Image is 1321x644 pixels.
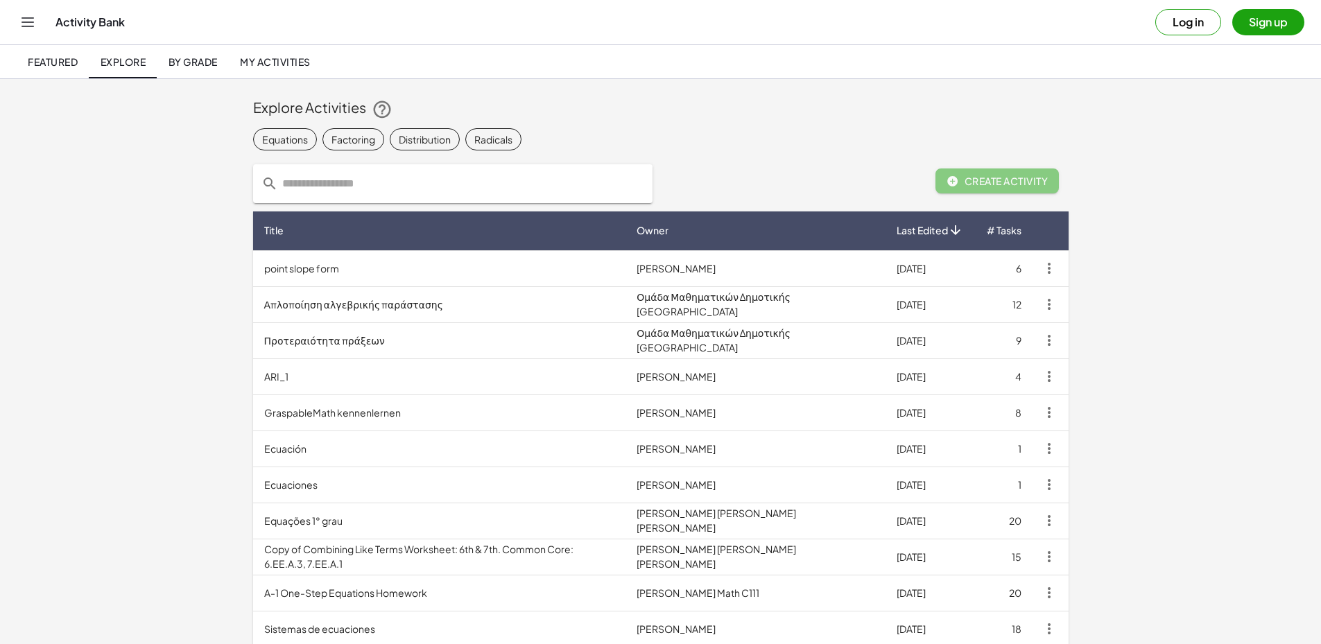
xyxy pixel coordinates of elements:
[987,223,1021,238] span: # Tasks
[168,55,217,68] span: By Grade
[331,132,375,147] div: Factoring
[399,132,451,147] div: Distribution
[975,430,1033,467] td: 1
[975,322,1033,358] td: 9
[637,223,668,238] span: Owner
[897,223,948,238] span: Last Edited
[261,175,278,192] i: prepended action
[253,98,1069,120] div: Explore Activities
[886,467,975,503] td: [DATE]
[253,250,626,286] td: point slope form
[975,286,1033,322] td: 12
[935,168,1060,193] button: Create Activity
[253,467,626,503] td: Ecuaciones
[975,575,1033,611] td: 20
[625,575,885,611] td: [PERSON_NAME] Math C111
[886,322,975,358] td: [DATE]
[625,286,885,322] td: Ομάδα Μαθηματικών Δημοτικής [GEOGRAPHIC_DATA]
[886,286,975,322] td: [DATE]
[625,539,885,575] td: [PERSON_NAME] [PERSON_NAME] [PERSON_NAME]
[886,250,975,286] td: [DATE]
[625,250,885,286] td: [PERSON_NAME]
[886,358,975,394] td: [DATE]
[886,575,975,611] td: [DATE]
[625,322,885,358] td: Ομάδα Μαθηματικών Δημοτικής [GEOGRAPHIC_DATA]
[1232,9,1304,35] button: Sign up
[975,503,1033,539] td: 20
[625,503,885,539] td: [PERSON_NAME] [PERSON_NAME] [PERSON_NAME]
[253,539,626,575] td: Copy of Combining Like Terms Worksheet: 6th & 7th. Common Core: 6.EE.A.3, 7.EE.A.1
[975,358,1033,394] td: 4
[28,55,78,68] span: Featured
[253,430,626,467] td: Ecuación
[975,394,1033,430] td: 8
[253,286,626,322] td: Απλοποίηση αλγεβρικής παράστασης
[474,132,512,147] div: Radicals
[17,11,39,33] button: Toggle navigation
[253,358,626,394] td: ARI_1
[100,55,146,68] span: Explore
[253,394,626,430] td: GraspableMath kennenlernen
[975,250,1033,286] td: 6
[625,467,885,503] td: [PERSON_NAME]
[264,223,284,238] span: Title
[886,503,975,539] td: [DATE]
[253,503,626,539] td: Equações 1° grau
[1155,9,1221,35] button: Log in
[886,394,975,430] td: [DATE]
[240,55,311,68] span: My Activities
[625,394,885,430] td: [PERSON_NAME]
[886,539,975,575] td: [DATE]
[625,430,885,467] td: [PERSON_NAME]
[625,358,885,394] td: [PERSON_NAME]
[253,575,626,611] td: A-1 One-Step Equations Homework
[886,430,975,467] td: [DATE]
[975,539,1033,575] td: 15
[947,175,1048,187] span: Create Activity
[262,132,308,147] div: Equations
[253,322,626,358] td: Προτεραιότητα πράξεων
[975,467,1033,503] td: 1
